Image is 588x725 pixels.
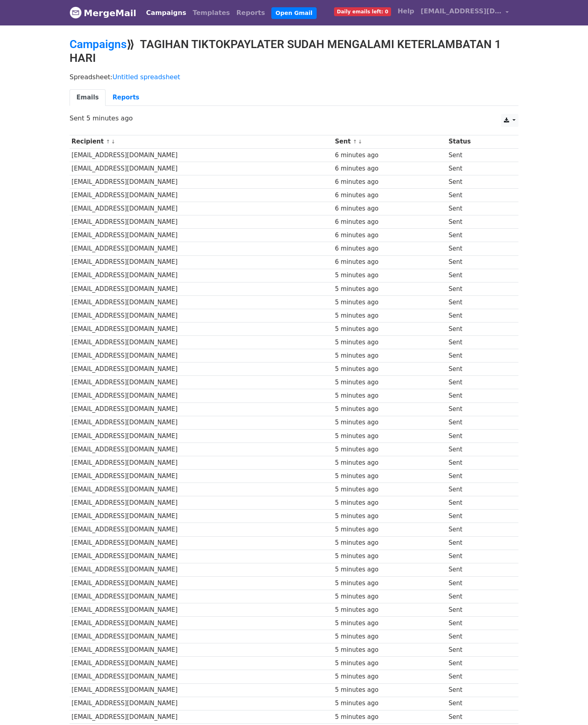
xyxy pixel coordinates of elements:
td: Sent [447,510,509,523]
a: ↓ [358,139,362,145]
span: [EMAIL_ADDRESS][DOMAIN_NAME] [421,6,501,16]
div: 5 minutes ago [335,645,444,655]
td: [EMAIL_ADDRESS][DOMAIN_NAME] [70,483,333,496]
div: 6 minutes ago [335,191,444,200]
td: [EMAIL_ADDRESS][DOMAIN_NAME] [70,550,333,563]
td: [EMAIL_ADDRESS][DOMAIN_NAME] [70,710,333,723]
th: Sent [333,135,446,148]
div: 5 minutes ago [335,391,444,400]
td: Sent [447,162,509,175]
div: 5 minutes ago [335,365,444,374]
div: 6 minutes ago [335,244,444,253]
div: 6 minutes ago [335,257,444,267]
td: [EMAIL_ADDRESS][DOMAIN_NAME] [70,269,333,282]
div: 5 minutes ago [335,472,444,481]
td: Sent [447,322,509,336]
td: [EMAIL_ADDRESS][DOMAIN_NAME] [70,295,333,309]
td: [EMAIL_ADDRESS][DOMAIN_NAME] [70,576,333,590]
td: Sent [447,670,509,683]
td: [EMAIL_ADDRESS][DOMAIN_NAME] [70,376,333,389]
div: 5 minutes ago [335,271,444,280]
th: Recipient [70,135,333,148]
div: 6 minutes ago [335,164,444,173]
div: 5 minutes ago [335,351,444,360]
div: 5 minutes ago [335,405,444,414]
div: 5 minutes ago [335,311,444,320]
td: [EMAIL_ADDRESS][DOMAIN_NAME] [70,229,333,242]
a: Campaigns [70,38,127,51]
div: 6 minutes ago [335,177,444,187]
td: [EMAIL_ADDRESS][DOMAIN_NAME] [70,617,333,630]
a: ↑ [353,139,357,145]
td: Sent [447,443,509,456]
td: Sent [447,403,509,416]
td: [EMAIL_ADDRESS][DOMAIN_NAME] [70,362,333,376]
a: Emails [70,89,106,106]
td: Sent [447,282,509,295]
td: [EMAIL_ADDRESS][DOMAIN_NAME] [70,670,333,683]
td: [EMAIL_ADDRESS][DOMAIN_NAME] [70,470,333,483]
div: 5 minutes ago [335,298,444,307]
td: Sent [447,683,509,697]
div: 5 minutes ago [335,432,444,441]
div: 5 minutes ago [335,712,444,722]
div: 5 minutes ago [335,445,444,454]
td: Sent [447,349,509,362]
div: 5 minutes ago [335,538,444,548]
div: 5 minutes ago [335,552,444,561]
a: Untitled spreadsheet [112,73,180,81]
td: [EMAIL_ADDRESS][DOMAIN_NAME] [70,496,333,510]
td: Sent [447,202,509,215]
div: 5 minutes ago [335,605,444,615]
td: Sent [447,376,509,389]
div: 5 minutes ago [335,685,444,695]
td: Sent [447,603,509,616]
div: 6 minutes ago [335,231,444,240]
a: MergeMail [70,4,136,21]
div: 6 minutes ago [335,204,444,213]
td: Sent [447,242,509,255]
td: Sent [447,563,509,576]
a: Reports [106,89,146,106]
td: Sent [447,657,509,670]
td: Sent [447,215,509,229]
td: [EMAIL_ADDRESS][DOMAIN_NAME] [70,603,333,616]
div: 5 minutes ago [335,525,444,534]
td: Sent [447,336,509,349]
div: 5 minutes ago [335,619,444,628]
div: 5 minutes ago [335,632,444,641]
td: [EMAIL_ADDRESS][DOMAIN_NAME] [70,282,333,295]
td: [EMAIL_ADDRESS][DOMAIN_NAME] [70,349,333,362]
td: [EMAIL_ADDRESS][DOMAIN_NAME] [70,242,333,255]
a: ↑ [106,139,110,145]
td: Sent [447,229,509,242]
div: 5 minutes ago [335,565,444,574]
div: 5 minutes ago [335,378,444,387]
div: 6 minutes ago [335,217,444,227]
td: [EMAIL_ADDRESS][DOMAIN_NAME] [70,336,333,349]
span: Daily emails left: 0 [334,7,391,16]
a: Campaigns [143,5,189,21]
div: 5 minutes ago [335,579,444,588]
td: [EMAIL_ADDRESS][DOMAIN_NAME] [70,643,333,657]
td: Sent [447,189,509,202]
td: [EMAIL_ADDRESS][DOMAIN_NAME] [70,309,333,322]
td: [EMAIL_ADDRESS][DOMAIN_NAME] [70,590,333,603]
td: [EMAIL_ADDRESS][DOMAIN_NAME] [70,697,333,710]
td: Sent [447,429,509,443]
p: Sent 5 minutes ago [70,114,518,122]
a: Daily emails left: 0 [331,3,394,19]
td: [EMAIL_ADDRESS][DOMAIN_NAME] [70,202,333,215]
td: [EMAIL_ADDRESS][DOMAIN_NAME] [70,215,333,229]
a: Templates [189,5,233,21]
td: Sent [447,483,509,496]
td: [EMAIL_ADDRESS][DOMAIN_NAME] [70,523,333,536]
td: [EMAIL_ADDRESS][DOMAIN_NAME] [70,389,333,403]
a: Open Gmail [271,7,316,19]
td: Sent [447,590,509,603]
div: 5 minutes ago [335,659,444,668]
div: 5 minutes ago [335,512,444,521]
td: Sent [447,536,509,550]
td: Sent [447,389,509,403]
img: MergeMail logo [70,6,82,19]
